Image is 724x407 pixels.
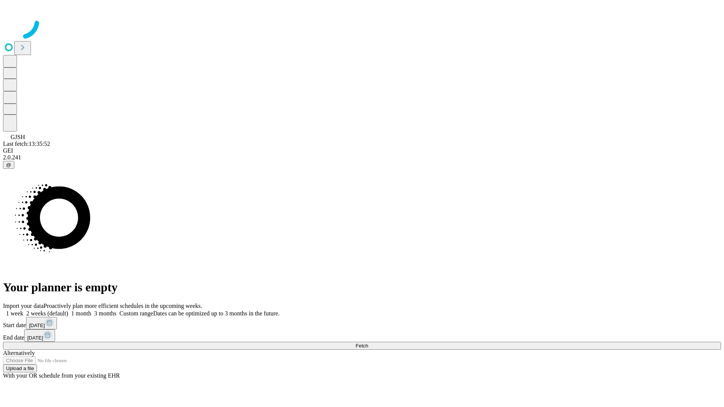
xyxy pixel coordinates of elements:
[44,303,202,309] span: Proactively plan more efficient schedules in the upcoming weeks.
[29,323,45,328] span: [DATE]
[24,329,55,342] button: [DATE]
[26,310,68,317] span: 2 weeks (default)
[3,329,721,342] div: End date
[6,162,11,168] span: @
[120,310,153,317] span: Custom range
[3,342,721,350] button: Fetch
[3,317,721,329] div: Start date
[3,154,721,161] div: 2.0.241
[27,335,43,341] span: [DATE]
[3,350,35,356] span: Alternatively
[3,372,120,379] span: With your OR schedule from your existing EHR
[3,280,721,294] h1: Your planner is empty
[71,310,91,317] span: 1 month
[26,317,57,329] button: [DATE]
[94,310,117,317] span: 3 months
[3,141,50,147] span: Last fetch: 13:35:52
[356,343,368,349] span: Fetch
[3,303,44,309] span: Import your data
[153,310,279,317] span: Dates can be optimized up to 3 months in the future.
[6,310,23,317] span: 1 week
[11,134,25,140] span: GJSH
[3,161,14,169] button: @
[3,147,721,154] div: GEI
[3,364,37,372] button: Upload a file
